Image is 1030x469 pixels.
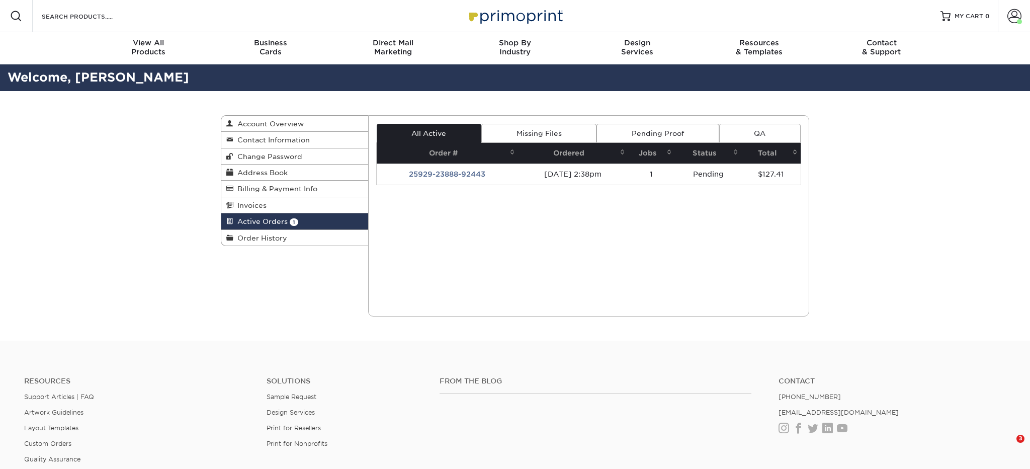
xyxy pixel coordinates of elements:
a: View AllProducts [88,32,210,64]
td: $127.41 [741,164,801,185]
div: Industry [454,38,576,56]
span: Shop By [454,38,576,47]
a: Address Book [221,165,368,181]
a: Order History [221,230,368,246]
a: Print for Nonprofits [267,440,327,447]
a: QA [719,124,801,143]
span: 0 [985,13,990,20]
h4: From the Blog [440,377,751,385]
span: Account Overview [233,120,304,128]
th: Status [675,143,741,164]
td: 25929-23888-92443 [377,164,518,185]
span: Contact Information [233,136,310,144]
div: Cards [210,38,332,56]
a: Quality Assurance [24,455,80,463]
div: & Support [820,38,942,56]
span: Change Password [233,152,302,161]
a: Missing Files [481,124,596,143]
th: Ordered [518,143,628,164]
div: Products [88,38,210,56]
a: Artwork Guidelines [24,409,83,416]
th: Jobs [628,143,675,164]
div: Services [576,38,698,56]
a: Shop ByIndustry [454,32,576,64]
span: Business [210,38,332,47]
a: Active Orders 1 [221,213,368,229]
a: Sample Request [267,393,316,401]
h4: Solutions [267,377,424,385]
span: Invoices [233,201,267,209]
a: Layout Templates [24,424,78,432]
span: Direct Mail [332,38,454,47]
div: Marketing [332,38,454,56]
a: Invoices [221,197,368,213]
td: 1 [628,164,675,185]
a: [EMAIL_ADDRESS][DOMAIN_NAME] [779,409,899,416]
span: 3 [1016,435,1024,443]
span: Order History [233,234,287,242]
span: Address Book [233,169,288,177]
th: Order # [377,143,518,164]
a: [PHONE_NUMBER] [779,393,841,401]
th: Total [741,143,801,164]
span: View All [88,38,210,47]
div: & Templates [698,38,820,56]
a: Resources& Templates [698,32,820,64]
a: All Active [377,124,481,143]
img: Primoprint [465,5,565,27]
a: Contact Information [221,132,368,148]
a: Contact& Support [820,32,942,64]
span: Contact [820,38,942,47]
a: Direct MailMarketing [332,32,454,64]
h4: Resources [24,377,251,385]
a: Account Overview [221,116,368,132]
a: Change Password [221,148,368,165]
span: Billing & Payment Info [233,185,317,193]
a: BusinessCards [210,32,332,64]
iframe: Intercom live chat [996,435,1020,459]
span: 1 [290,218,298,226]
a: Support Articles | FAQ [24,393,94,401]
input: SEARCH PRODUCTS..... [41,10,139,22]
span: Design [576,38,698,47]
a: Contact [779,377,1006,385]
a: Billing & Payment Info [221,181,368,197]
td: Pending [675,164,741,185]
a: Pending Proof [596,124,719,143]
span: Active Orders [233,217,288,225]
a: DesignServices [576,32,698,64]
a: Custom Orders [24,440,71,447]
a: Design Services [267,409,315,416]
a: Print for Resellers [267,424,321,432]
span: MY CART [955,12,983,21]
span: Resources [698,38,820,47]
td: [DATE] 2:38pm [518,164,628,185]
